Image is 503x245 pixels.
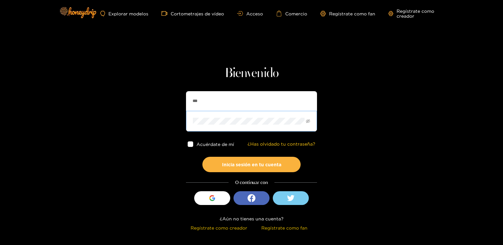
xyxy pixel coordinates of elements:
a: Regístrate como fan [320,11,375,16]
span: cámara de vídeo [161,10,171,16]
button: Inicia sesión en tu cuenta [202,157,301,172]
a: Cortometrajes de vídeo [161,10,224,16]
a: Acceso [237,11,263,16]
font: ¿Aún no tienes una cuenta? [220,216,284,221]
a: Comercio [276,10,307,16]
span: ojo invisible [306,119,310,123]
font: Regístrate como creador [397,9,434,18]
font: Regístrate como fan [329,11,375,16]
font: Comercio [285,11,307,16]
a: Explorar modelos [100,11,148,16]
a: Regístrate como creador [388,9,448,18]
font: Cortometrajes de vídeo [171,11,224,16]
font: Acuérdate de mí [196,142,234,147]
font: ¿Has olvidado tu contraseña? [248,141,315,146]
font: Regístrate como fan [261,225,307,230]
font: O continuar con [235,179,268,185]
font: Explorar modelos [108,11,148,16]
font: Acceso [246,11,263,16]
font: Regístrate como creador [191,225,247,230]
font: Bienvenido [225,67,279,80]
font: Inicia sesión en tu cuenta [222,162,281,167]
